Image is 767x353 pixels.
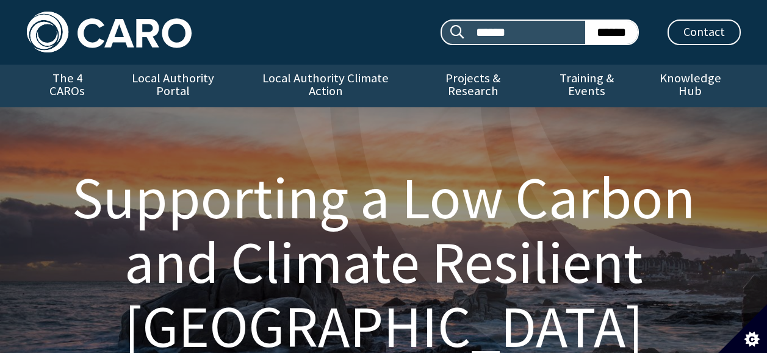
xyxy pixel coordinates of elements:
a: Knowledge Hub [640,65,740,107]
a: Training & Events [533,65,640,107]
a: Projects & Research [412,65,533,107]
button: Set cookie preferences [718,304,767,353]
img: Caro logo [27,12,192,52]
a: Local Authority Portal [108,65,239,107]
a: Local Authority Climate Action [239,65,412,107]
a: Contact [668,20,741,45]
a: The 4 CAROs [27,65,108,107]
